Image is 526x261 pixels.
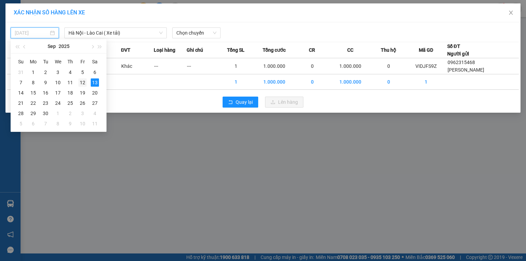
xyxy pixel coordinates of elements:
th: Tu [39,56,52,67]
td: 2025-09-29 [27,108,39,119]
div: 10 [78,120,87,128]
span: Ghi chú [187,46,203,54]
td: 1.000.000 [252,58,296,74]
td: 2025-09-15 [27,88,39,98]
div: 8 [29,78,37,87]
span: [PERSON_NAME] [448,67,484,73]
div: 28 [17,109,25,117]
div: 5 [17,120,25,128]
td: 2025-09-21 [15,98,27,108]
div: 3 [78,109,87,117]
div: 2 [41,68,50,76]
td: 2025-09-26 [76,98,89,108]
td: 2025-09-09 [39,77,52,88]
div: 21 [17,99,25,107]
td: 2025-09-13 [89,77,101,88]
div: 4 [66,68,74,76]
div: 4 [91,109,99,117]
span: Tổng SL [227,46,245,54]
div: 7 [17,78,25,87]
div: 30 [41,109,50,117]
div: 17 [54,89,62,97]
td: 2025-09-11 [64,77,76,88]
div: 14 [17,89,25,97]
td: 2025-10-05 [15,119,27,129]
div: 19 [78,89,87,97]
span: 0962315468 [448,60,475,65]
div: 26 [78,99,87,107]
div: 18 [66,89,74,97]
td: 2025-09-05 [76,67,89,77]
td: 2025-09-01 [27,67,39,77]
button: rollbackQuay lại [223,97,258,108]
div: 22 [29,99,37,107]
td: 2025-09-02 [39,67,52,77]
th: Fr [76,56,89,67]
td: 2025-09-18 [64,88,76,98]
div: 10 [54,78,62,87]
div: 1 [29,68,37,76]
td: 2025-10-07 [39,119,52,129]
div: 3 [54,68,62,76]
td: 2025-09-07 [15,77,27,88]
td: 1.000.000 [252,74,296,90]
td: 2025-09-17 [52,88,64,98]
button: Close [501,3,521,23]
td: 0 [296,58,329,74]
div: 9 [41,78,50,87]
td: --- [187,58,220,74]
td: 2025-09-10 [52,77,64,88]
td: 2025-10-08 [52,119,64,129]
td: 2025-09-27 [89,98,101,108]
div: 24 [54,99,62,107]
div: 6 [29,120,37,128]
div: 5 [78,68,87,76]
div: 11 [91,120,99,128]
div: 23 [41,99,50,107]
div: 9 [66,120,74,128]
td: 2025-09-08 [27,77,39,88]
td: 0 [296,74,329,90]
th: We [52,56,64,67]
td: 2025-10-03 [76,108,89,119]
div: 27 [91,99,99,107]
button: uploadLên hàng [265,97,303,108]
td: 2025-10-02 [64,108,76,119]
td: 2025-10-10 [76,119,89,129]
td: 2025-09-23 [39,98,52,108]
div: 11 [66,78,74,87]
td: 2025-09-06 [89,67,101,77]
span: CC [347,46,353,54]
button: 2025 [59,39,70,53]
span: Tổng cước [263,46,286,54]
td: 2025-09-20 [89,88,101,98]
td: 2025-10-01 [52,108,64,119]
th: Mo [27,56,39,67]
td: 2025-10-11 [89,119,101,129]
button: Sep [48,39,56,53]
div: 6 [91,68,99,76]
span: XÁC NHẬN SỐ HÀNG LÊN XE [14,9,85,16]
td: 2025-08-31 [15,67,27,77]
td: 2025-09-28 [15,108,27,119]
td: 2025-09-19 [76,88,89,98]
span: Chọn chuyến [176,28,216,38]
div: 31 [17,68,25,76]
span: Mã GD [419,46,433,54]
span: down [159,31,163,35]
div: 25 [66,99,74,107]
td: 0 [372,74,405,90]
div: 7 [41,120,50,128]
div: 16 [41,89,50,97]
td: 2025-10-09 [64,119,76,129]
div: 13 [91,78,99,87]
td: 2025-09-12 [76,77,89,88]
span: Thu hộ [381,46,396,54]
td: 2025-09-24 [52,98,64,108]
th: Sa [89,56,101,67]
td: 2025-09-04 [64,67,76,77]
td: Khác [121,58,154,74]
span: CR [309,46,315,54]
td: --- [154,58,187,74]
td: 1.000.000 [329,58,372,74]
